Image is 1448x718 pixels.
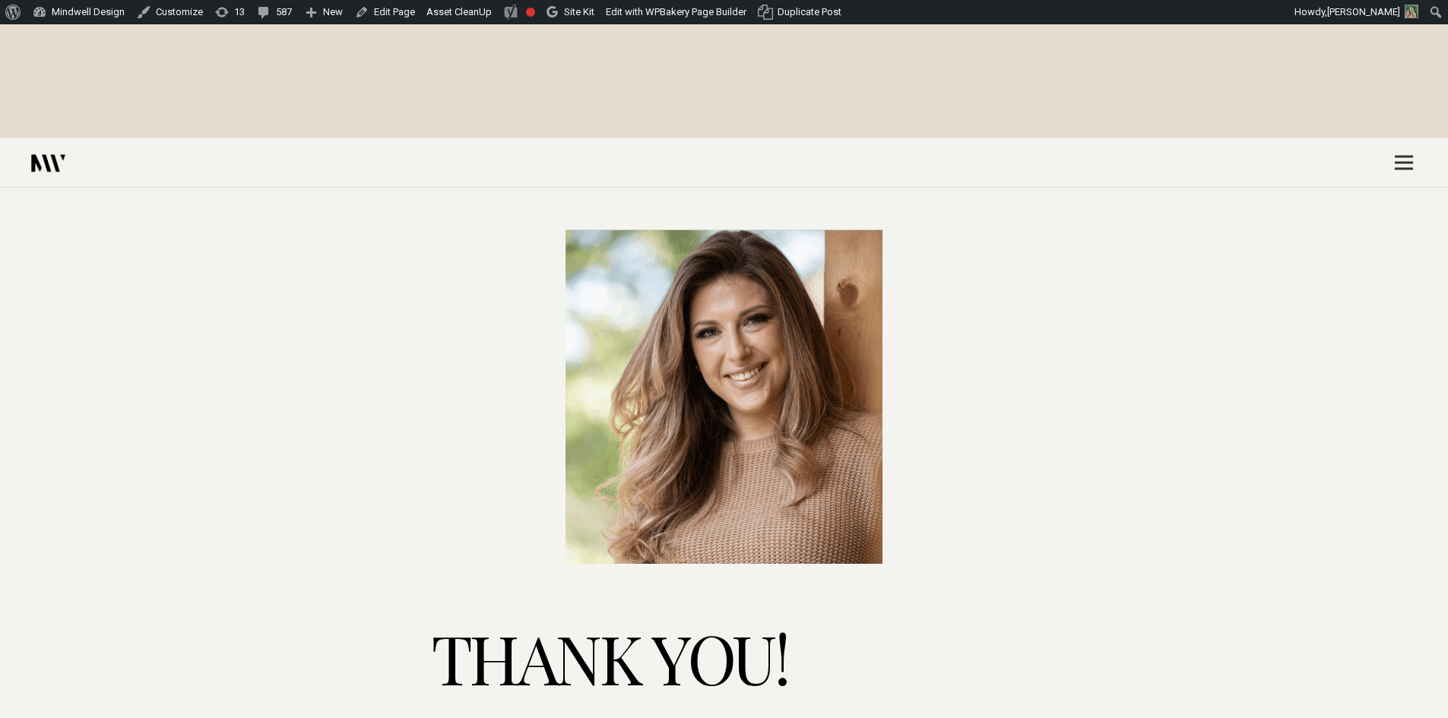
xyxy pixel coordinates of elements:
[1383,144,1425,182] a: Menu
[23,138,71,187] a: Link
[526,8,535,17] div: Focus keyphrase not set
[1327,6,1400,17] span: [PERSON_NAME]
[432,625,806,691] h1: Thank you!
[564,6,594,17] span: Site Kit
